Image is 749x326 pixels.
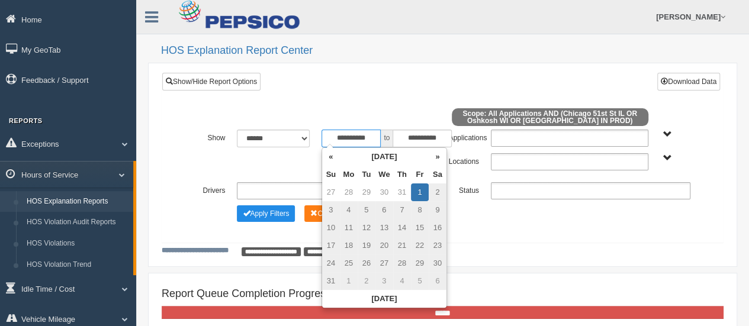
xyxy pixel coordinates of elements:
span: Scope: All Applications AND (Chicago 51st St IL OR Oshkosh WI OR [GEOGRAPHIC_DATA] IN PROD) [452,108,648,126]
h4: Report Queue Completion Progress: [162,288,724,300]
td: 21 [393,237,411,254]
td: 4 [340,201,358,219]
a: HOS Explanation Reports [21,191,133,212]
td: 14 [393,219,411,237]
td: 20 [375,237,393,254]
td: 29 [411,254,429,272]
td: 6 [429,272,446,290]
th: Th [393,166,411,183]
td: 27 [322,183,340,201]
td: 26 [358,254,375,272]
td: 22 [411,237,429,254]
label: Status [442,182,484,196]
td: 29 [358,183,375,201]
th: « [322,148,340,166]
th: [DATE] [340,148,429,166]
th: Mo [340,166,358,183]
h2: HOS Explanation Report Center [161,45,737,57]
td: 5 [411,272,429,290]
th: Su [322,166,340,183]
td: 18 [340,237,358,254]
td: 6 [375,201,393,219]
td: 8 [411,201,429,219]
td: 24 [322,254,340,272]
th: Sa [429,166,446,183]
th: Fr [411,166,429,183]
a: HOS Violations [21,233,133,254]
td: 2 [429,183,446,201]
td: 23 [429,237,446,254]
td: 1 [411,183,429,201]
td: 7 [393,201,411,219]
td: 11 [340,219,358,237]
td: 28 [340,183,358,201]
td: 16 [429,219,446,237]
td: 1 [340,272,358,290]
td: 3 [322,201,340,219]
th: We [375,166,393,183]
td: 10 [322,219,340,237]
td: 25 [340,254,358,272]
td: 30 [375,183,393,201]
label: Drivers [189,182,231,196]
button: Change Filter Options [237,205,295,222]
td: 27 [375,254,393,272]
td: 17 [322,237,340,254]
a: HOS Violation Audit Reports [21,212,133,233]
td: 19 [358,237,375,254]
td: 30 [429,254,446,272]
td: 31 [322,272,340,290]
td: 2 [358,272,375,290]
td: 5 [358,201,375,219]
td: 3 [375,272,393,290]
td: 28 [393,254,411,272]
label: Applications [442,130,484,144]
th: Tu [358,166,375,183]
a: Show/Hide Report Options [162,73,261,91]
button: Change Filter Options [304,205,362,222]
label: Locations [443,153,485,167]
a: HOS Violation Trend [21,254,133,276]
th: » [429,148,446,166]
td: 12 [358,219,375,237]
td: 13 [375,219,393,237]
label: Show [189,130,231,144]
button: Download Data [657,73,720,91]
td: 4 [393,272,411,290]
td: 31 [393,183,411,201]
td: 9 [429,201,446,219]
td: 15 [411,219,429,237]
th: [DATE] [322,290,446,308]
span: to [381,130,393,147]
